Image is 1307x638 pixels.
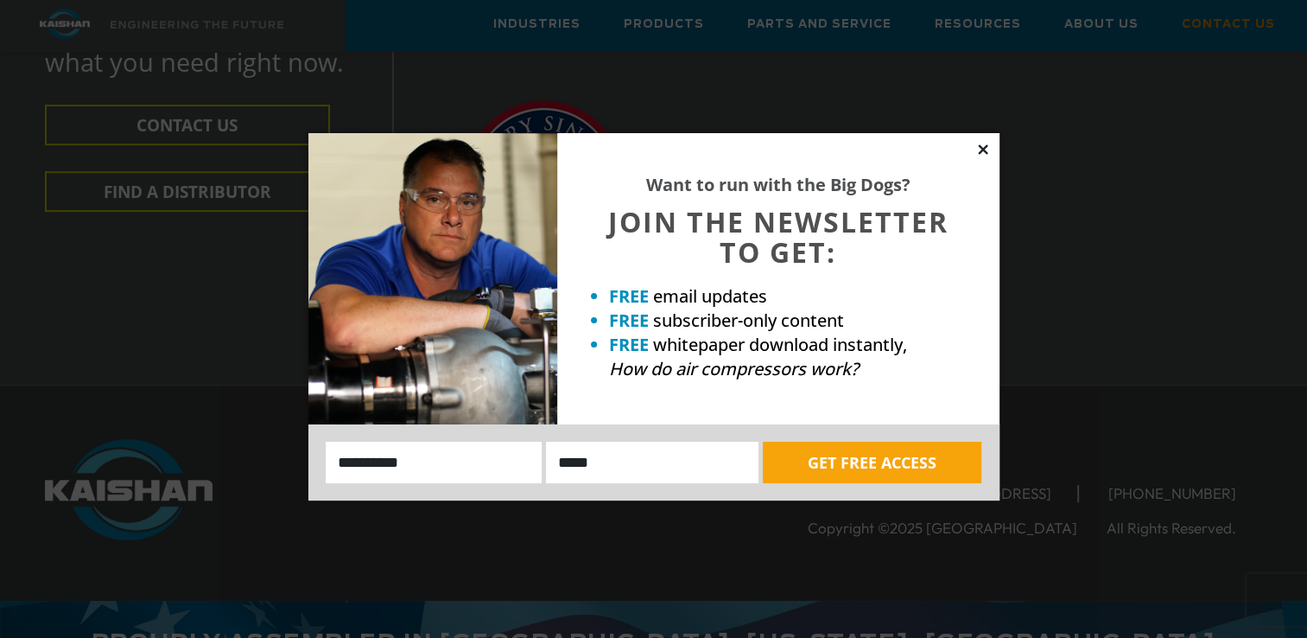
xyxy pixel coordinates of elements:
span: JOIN THE NEWSLETTER TO GET: [608,203,949,271]
strong: FREE [609,309,649,332]
span: whitepaper download instantly, [653,333,907,356]
span: email updates [653,284,767,308]
span: subscriber-only content [653,309,844,332]
button: Close [975,142,991,157]
em: How do air compressors work? [609,357,859,380]
strong: FREE [609,284,649,308]
strong: FREE [609,333,649,356]
input: Email [546,442,758,483]
input: Name: [326,442,542,483]
strong: Want to run with the Big Dogs? [646,173,910,196]
button: GET FREE ACCESS [763,442,981,483]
